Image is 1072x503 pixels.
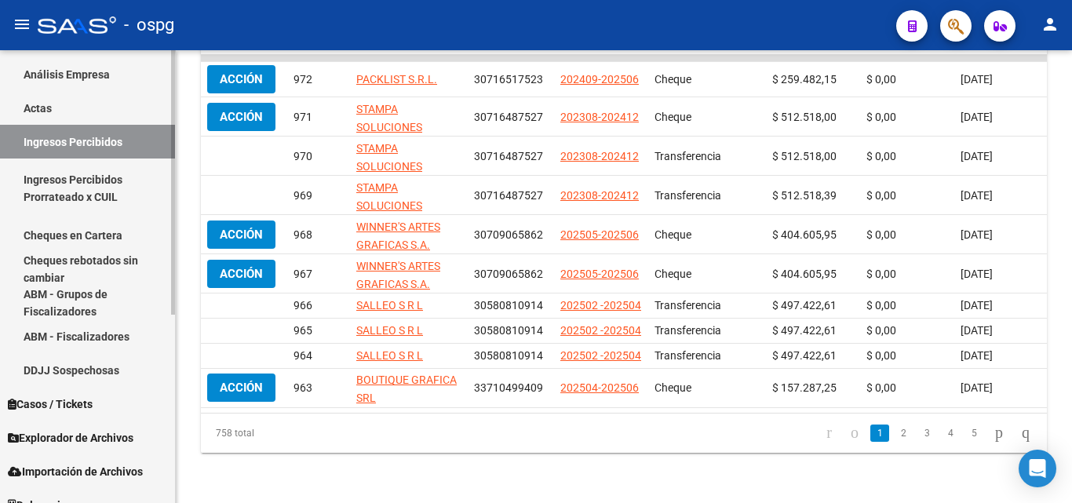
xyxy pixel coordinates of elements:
span: Cheque [655,268,691,280]
span: Acción [220,267,263,281]
span: $ 0,00 [866,189,896,202]
span: 30709065862 [474,228,543,241]
span: STAMPA SOLUCIONES GRAFICAS S.A. [356,103,430,151]
span: 963 [294,381,312,394]
span: $ 0,00 [866,324,896,337]
span: Transferencia [655,324,721,337]
span: [DATE] [961,111,993,123]
span: $ 512.518,00 [772,111,837,123]
mat-icon: menu [13,15,31,34]
span: 971 [294,111,312,123]
span: $ 0,00 [866,268,896,280]
div: 202505-202506 [560,226,639,244]
span: STAMPA SOLUCIONES GRAFICAS S.A. [356,142,430,191]
span: $ 404.605,95 [772,268,837,280]
a: go to last page [1015,425,1037,442]
span: Cheque [655,73,691,86]
span: Cheque [655,381,691,394]
a: 3 [917,425,936,442]
span: 972 [294,73,312,86]
div: 202502 -202504 [560,347,641,365]
span: 964 [294,349,312,362]
div: 202504-202506 [560,379,639,397]
button: Acción [207,374,275,402]
a: go to first page [819,425,839,442]
span: Cheque [655,228,691,241]
li: page 3 [915,420,939,447]
span: Acción [220,110,263,124]
span: [DATE] [961,268,993,280]
div: 202409-202506 [560,71,639,89]
span: Transferencia [655,349,721,362]
button: Acción [207,260,275,288]
div: 202502 -202504 [560,322,641,340]
div: 202505-202506 [560,265,639,283]
div: 202502 -202504 [560,297,641,315]
span: $ 512.518,00 [772,150,837,162]
div: 758 total [201,414,367,453]
span: SALLEO S R L [356,349,423,362]
span: Acción [220,381,263,395]
span: [DATE] [961,324,993,337]
button: Acción [207,103,275,131]
a: 2 [894,425,913,442]
span: $ 0,00 [866,349,896,362]
div: 202308-202412 [560,108,639,126]
li: page 2 [892,420,915,447]
span: $ 0,00 [866,73,896,86]
span: $ 497.422,61 [772,299,837,312]
a: 4 [941,425,960,442]
span: SALLEO S R L [356,299,423,312]
span: 30716487527 [474,111,543,123]
button: Acción [207,65,275,93]
span: $ 0,00 [866,228,896,241]
div: Open Intercom Messenger [1019,450,1056,487]
span: - ospg [124,8,174,42]
span: [DATE] [961,73,993,86]
li: page 1 [868,420,892,447]
span: [DATE] [961,349,993,362]
span: Acción [220,72,263,86]
span: $ 404.605,95 [772,228,837,241]
div: 202308-202412 [560,187,639,205]
a: 5 [964,425,983,442]
span: WINNER'S ARTES GRAFICAS S.A. [356,221,440,251]
span: $ 0,00 [866,150,896,162]
li: page 4 [939,420,962,447]
span: Transferencia [655,299,721,312]
span: [DATE] [961,189,993,202]
span: 968 [294,228,312,241]
span: [DATE] [961,228,993,241]
span: $ 157.287,25 [772,381,837,394]
span: Explorador de Archivos [8,429,133,447]
span: WINNER'S ARTES GRAFICAS S.A. [356,260,440,290]
span: Cheque [655,111,691,123]
span: 966 [294,299,312,312]
span: Casos / Tickets [8,395,93,413]
span: STAMPA SOLUCIONES GRAFICAS S.A. [356,181,430,230]
span: 30709065862 [474,268,543,280]
a: go to previous page [844,425,866,442]
span: 969 [294,189,312,202]
span: PACKLIST S.R.L. [356,73,437,86]
span: 30716487527 [474,150,543,162]
span: [DATE] [961,299,993,312]
span: $ 0,00 [866,111,896,123]
button: Acción [207,221,275,249]
li: page 5 [962,420,986,447]
span: 30716517523 [474,73,543,86]
span: Transferencia [655,150,721,162]
span: 965 [294,324,312,337]
span: [DATE] [961,381,993,394]
div: 202308-202412 [560,148,639,166]
span: 970 [294,150,312,162]
mat-icon: person [1041,15,1059,34]
a: 1 [870,425,889,442]
span: Transferencia [655,189,721,202]
span: $ 0,00 [866,299,896,312]
a: go to next page [988,425,1010,442]
span: BOUTIQUE GRAFICA SRL [356,374,457,404]
span: 30580810914 [474,299,543,312]
span: $ 497.422,61 [772,324,837,337]
span: $ 0,00 [866,381,896,394]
